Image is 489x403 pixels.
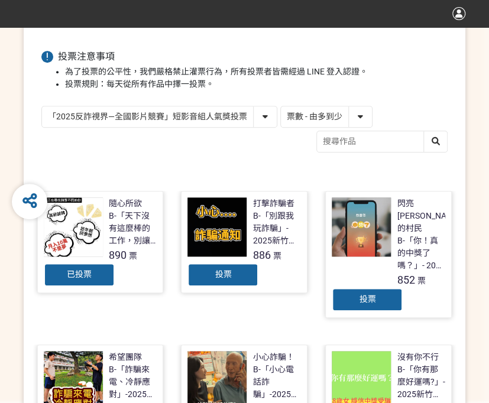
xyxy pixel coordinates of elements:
[252,363,301,401] div: B-「小心電話詐騙」-2025新竹市反詐視界影片徵件
[252,210,301,247] div: B-「別跟我玩詐騙」- 2025新竹市反詐視界影片徵件
[397,274,414,286] span: 852
[129,251,137,261] span: 票
[109,249,127,261] span: 890
[37,191,164,293] a: 隨心所欲B-「天下沒有這麼棒的工作，別讓你的求職夢變成惡夢！」- 2025新竹市反詐視界影片徵件890票已投票
[252,351,294,363] div: 小心詐騙！
[65,66,448,78] li: 為了投票的公平性，我們嚴格禁止灌票行為，所有投票者皆需經過 LINE 登入認證。
[325,191,452,318] a: 閃亮[PERSON_NAME]的村民B-「你！真的中獎了嗎？」- 2025新竹市反詐視界影片徵件852票投票
[317,131,447,152] input: 搜尋作品
[58,51,115,62] span: 投票注意事項
[181,191,307,293] a: 打擊詐騙者B-「別跟我玩詐騙」- 2025新竹市反詐視界影片徵件886票投票
[252,197,294,210] div: 打擊詐騙者
[417,276,425,285] span: 票
[109,210,157,247] div: B-「天下沒有這麼棒的工作，別讓你的求職夢變成惡夢！」- 2025新竹市反詐視界影片徵件
[397,351,438,363] div: 沒有你不行
[397,235,445,272] div: B-「你！真的中獎了嗎？」- 2025新竹市反詐視界影片徵件
[273,251,281,261] span: 票
[109,351,142,363] div: 希望團隊
[109,363,157,401] div: B-「詐騙來電、冷靜應對」-2025新竹市反詐視界影片徵件
[215,269,231,279] span: 投票
[359,294,375,304] span: 投票
[252,249,270,261] span: 886
[397,363,445,401] div: B-「你有那麼好運嗎?」- 2025新竹市反詐視界影片徵件
[65,78,448,90] li: 投票規則：每天從所有作品中擇一投票。
[397,197,460,235] div: 閃亮[PERSON_NAME]的村民
[109,197,142,210] div: 隨心所欲
[67,269,92,279] span: 已投票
